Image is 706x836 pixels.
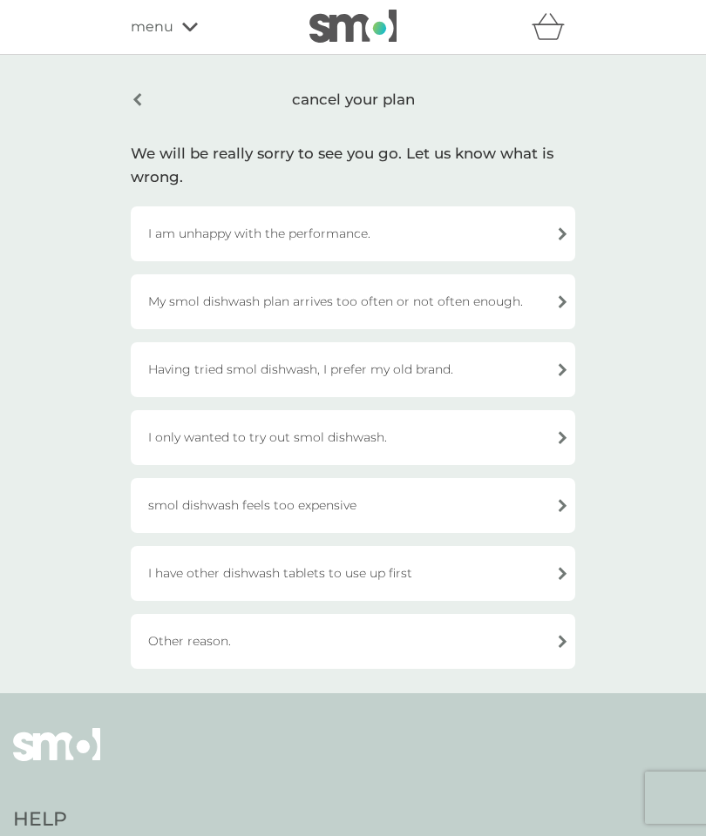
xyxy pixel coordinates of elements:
div: I have other dishwash tablets to use up first [131,546,575,601]
div: We will be really sorry to see you go. Let us know what is wrong. [131,142,575,189]
div: My smol dishwash plan arrives too often or not often enough. [131,274,575,329]
div: Other reason. [131,614,575,669]
div: smol dishwash feels too expensive [131,478,575,533]
img: smol [13,728,100,787]
img: smol [309,10,397,43]
div: basket [532,10,575,44]
span: menu [131,16,173,38]
h4: Help [13,806,265,833]
div: I am unhappy with the performance. [131,206,575,261]
div: cancel your plan [131,79,575,120]
div: I only wanted to try out smol dishwash. [131,410,575,465]
div: Having tried smol dishwash, I prefer my old brand. [131,342,575,397]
